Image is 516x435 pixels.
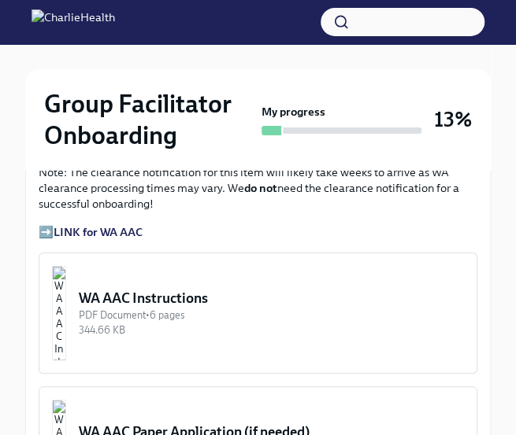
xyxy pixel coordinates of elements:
a: LINK for WA AAC [54,225,143,239]
h3: 13% [434,105,472,134]
div: PDF Document • 6 pages [79,308,464,323]
img: WA AAC Instructions [52,266,66,360]
h2: Group Facilitator Onboarding [44,88,255,151]
div: WA AAC Instructions [79,289,464,308]
p: Note: The clearance notification for this item will likely take weeks to arrive as WA clearance p... [39,164,477,212]
img: CharlieHealth [32,9,115,35]
div: 344.66 KB [79,323,464,337]
strong: My progress [262,104,325,120]
p: ➡️ [39,224,477,240]
strong: do not [244,181,277,195]
button: WA AAC InstructionsPDF Document•6 pages344.66 KB [39,253,477,374]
